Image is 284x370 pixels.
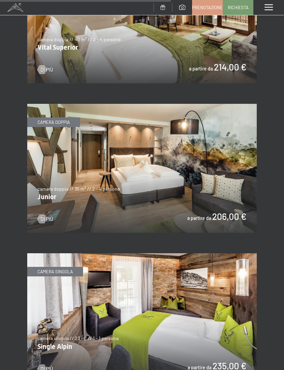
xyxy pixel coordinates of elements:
a: Single Alpin [27,254,257,258]
a: Prenotazione [192,0,222,15]
a: Junior [27,104,257,108]
img: Junior [27,104,257,233]
span: Di più [41,216,53,223]
span: Prenotazione [192,4,223,11]
span: Richiesta [228,4,249,11]
a: Richiesta [223,0,253,15]
a: Di più [37,216,53,223]
a: Di più [37,66,53,73]
span: Di più [41,66,53,73]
